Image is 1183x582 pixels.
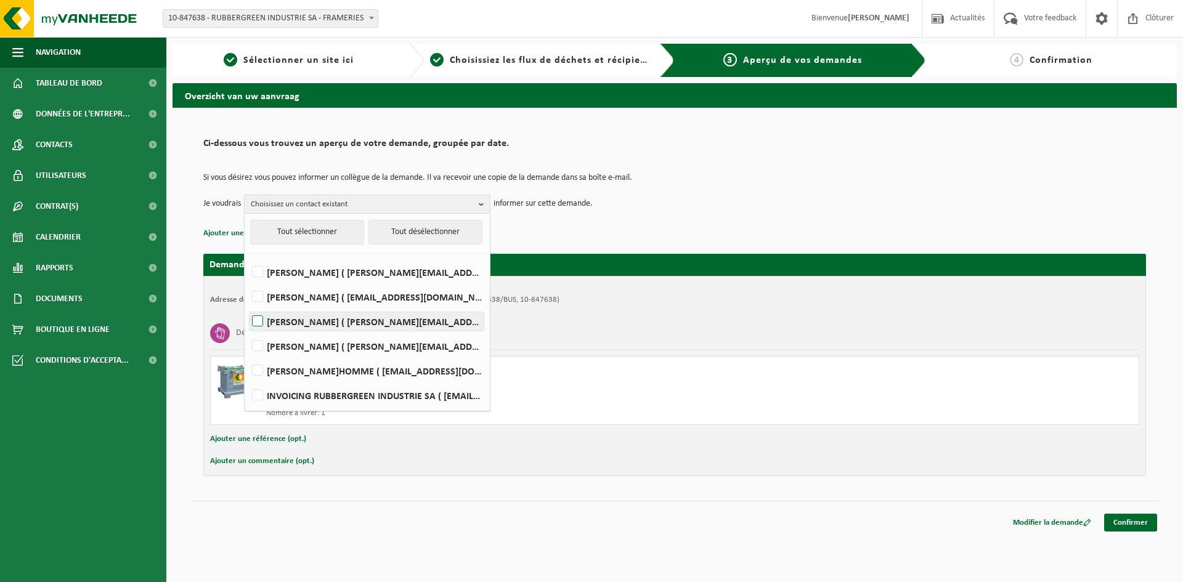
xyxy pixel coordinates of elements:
button: Ajouter une référence (opt.) [203,225,299,241]
label: [PERSON_NAME] ( [PERSON_NAME][EMAIL_ADDRESS][DOMAIN_NAME] ) [250,337,484,355]
span: Calendrier [36,222,81,253]
span: 10-847638 - RUBBERGREEN INDUSTRIE SA - FRAMERIES [163,9,378,28]
p: Si vous désirez vous pouvez informer un collègue de la demande. Il va recevoir une copie de la de... [203,174,1146,182]
a: 2Choisissiez les flux de déchets et récipients [430,53,651,68]
span: 3 [723,53,737,67]
span: Choisissez un contact existant [251,195,474,214]
span: Navigation [36,37,81,68]
label: INVOICING RUBBERGREEN INDUSTRIE SA ( [EMAIL_ADDRESS][DOMAIN_NAME] ) [250,386,484,405]
span: Aperçu de vos demandes [743,55,862,65]
label: [PERSON_NAME] ( [PERSON_NAME][EMAIL_ADDRESS][DOMAIN_NAME] ) [250,312,484,331]
a: Confirmer [1104,514,1157,531]
span: Sélectionner un site ici [243,55,354,65]
span: Contrat(s) [36,191,78,222]
h2: Ci-dessous vous trouvez un aperçu de votre demande, groupée par date. [203,139,1146,155]
h3: Déchets souillés par différents déchets dangereux [236,323,407,343]
button: Tout sélectionner [250,220,364,245]
div: Nombre à enlever: 1 [266,398,724,408]
button: Ajouter un commentaire (opt.) [210,453,314,469]
button: Ajouter une référence (opt.) [210,431,306,447]
strong: Adresse de placement: [210,296,288,304]
strong: [PERSON_NAME] [848,14,909,23]
img: PB-AP-0800-MET-02-01.png [217,363,254,400]
span: 10-847638 - RUBBERGREEN INDUSTRIE SA - FRAMERIES [163,10,378,27]
span: Tableau de bord [36,68,102,99]
span: Utilisateurs [36,160,86,191]
div: Nombre à livrer: 1 [266,408,724,418]
span: 4 [1010,53,1023,67]
span: Documents [36,283,83,314]
span: Boutique en ligne [36,314,110,345]
label: [PERSON_NAME] ( [PERSON_NAME][EMAIL_ADDRESS][DOMAIN_NAME] ) [250,263,484,281]
a: 1Sélectionner un site ici [179,53,399,68]
p: informer sur cette demande. [494,195,593,213]
span: Confirmation [1030,55,1092,65]
span: 1 [224,53,237,67]
div: Enlever et placer vide [266,382,724,392]
a: Modifier la demande [1004,514,1100,531]
label: [PERSON_NAME]HOMME ( [EMAIL_ADDRESS][DOMAIN_NAME] ) [250,362,484,380]
p: Je voudrais [203,195,241,213]
strong: Demande pour [DATE] [209,260,303,270]
span: Contacts [36,129,73,160]
h2: Overzicht van uw aanvraag [173,83,1177,107]
label: [PERSON_NAME] ( [EMAIL_ADDRESS][DOMAIN_NAME] ) [250,288,484,306]
span: Données de l'entrepr... [36,99,130,129]
button: Tout désélectionner [368,220,482,245]
span: Rapports [36,253,73,283]
span: Conditions d'accepta... [36,345,129,376]
span: 2 [430,53,444,67]
button: Choisissez un contact existant [244,195,490,213]
span: Choisissiez les flux de déchets et récipients [450,55,655,65]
